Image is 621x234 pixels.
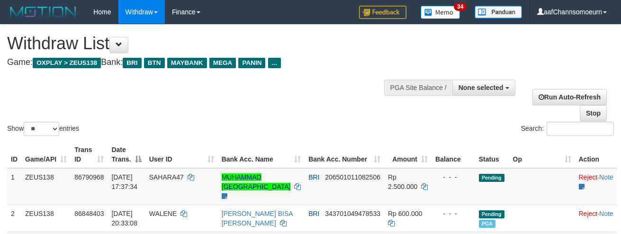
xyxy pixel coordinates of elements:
[7,205,21,232] td: 2
[145,141,218,168] th: User ID: activate to sort column ascending
[24,122,59,136] select: Showentries
[580,105,607,121] a: Stop
[579,210,598,217] a: Reject
[21,205,71,232] td: ZEUS138
[33,58,101,68] span: OXPLAY > ZEUS138
[308,173,319,181] span: BRI
[547,122,614,136] input: Search:
[144,58,165,68] span: BTN
[599,173,613,181] a: Note
[475,141,509,168] th: Status
[359,6,406,19] img: Feedback.jpg
[149,173,184,181] span: SAHARA47
[222,210,293,227] a: [PERSON_NAME] BISA [PERSON_NAME]
[222,173,291,190] a: MUHAMMAD [GEOGRAPHIC_DATA]
[7,58,405,67] h4: Game: Bank:
[111,173,137,190] span: [DATE] 17:37:34
[521,122,614,136] label: Search:
[21,141,71,168] th: Game/API: activate to sort column ascending
[325,173,380,181] span: Copy 206501011082506 to clipboard
[388,173,417,190] span: Rp 2.500.000
[108,141,145,168] th: Date Trans.: activate to sort column descending
[149,210,177,217] span: WALENE
[454,2,467,11] span: 34
[532,89,607,105] a: Run Auto-Refresh
[599,210,613,217] a: Note
[167,58,207,68] span: MAYBANK
[575,205,617,232] td: ·
[268,58,281,68] span: ...
[509,141,575,168] th: Op: activate to sort column ascending
[575,168,617,205] td: ·
[74,210,104,217] span: 86848403
[384,141,432,168] th: Amount: activate to sort column ascending
[7,5,79,19] img: MOTION_logo.png
[575,141,617,168] th: Action
[7,141,21,168] th: ID
[21,168,71,205] td: ZEUS138
[479,174,504,182] span: Pending
[218,141,305,168] th: Bank Acc. Name: activate to sort column ascending
[384,80,452,96] div: PGA Site Balance /
[74,173,104,181] span: 86790968
[435,172,471,182] div: - - -
[111,210,137,227] span: [DATE] 20:33:08
[7,122,79,136] label: Show entries
[579,173,598,181] a: Reject
[238,58,265,68] span: PANIN
[479,220,495,228] span: Marked by aafkaynarin
[432,141,475,168] th: Balance
[308,210,319,217] span: BRI
[7,168,21,205] td: 1
[479,210,504,218] span: Pending
[388,210,422,217] span: Rp 600.000
[459,84,504,91] span: None selected
[7,34,405,53] h1: Withdraw List
[123,58,141,68] span: BRI
[475,6,522,18] img: panduan.png
[421,6,460,19] img: Button%20Memo.svg
[305,141,384,168] th: Bank Acc. Number: activate to sort column ascending
[209,58,236,68] span: MEGA
[325,210,380,217] span: Copy 343701049478533 to clipboard
[71,141,108,168] th: Trans ID: activate to sort column ascending
[435,209,471,218] div: - - -
[452,80,515,96] button: None selected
